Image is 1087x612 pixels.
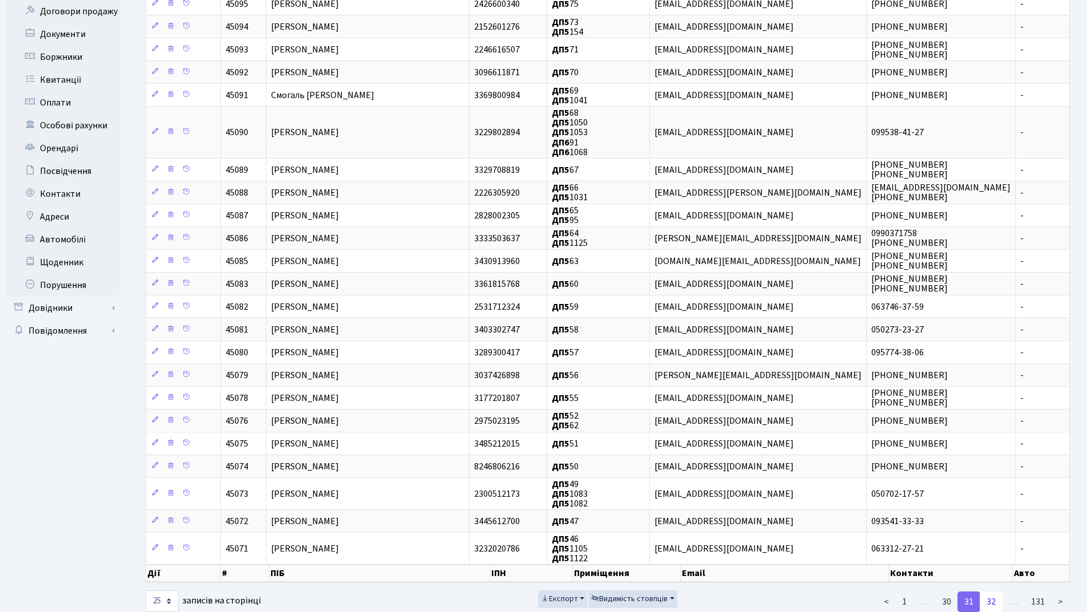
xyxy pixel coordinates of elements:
[1020,89,1024,102] span: -
[1024,591,1052,612] a: 131
[6,23,120,46] a: Документи
[474,542,520,555] span: 3232020786
[1020,392,1024,404] span: -
[552,323,579,336] span: 58
[552,410,579,432] span: 52 62
[552,460,569,473] b: ДП5
[6,46,120,68] a: Боржники
[225,255,248,268] span: 45085
[474,232,520,245] span: 3333503637
[225,187,248,199] span: 45088
[654,515,794,528] span: [EMAIL_ADDRESS][DOMAIN_NAME]
[654,542,794,555] span: [EMAIL_ADDRESS][DOMAIN_NAME]
[271,460,339,473] span: [PERSON_NAME]
[474,209,520,222] span: 2828002305
[552,410,569,422] b: ДП5
[271,43,339,56] span: [PERSON_NAME]
[654,392,794,404] span: [EMAIL_ADDRESS][DOMAIN_NAME]
[1020,515,1024,528] span: -
[552,94,569,107] b: ДП5
[552,323,569,336] b: ДП5
[474,43,520,56] span: 2246616507
[6,160,120,183] a: Посвідчення
[225,415,248,427] span: 45076
[474,278,520,290] span: 3361815768
[552,214,569,226] b: ДП5
[225,437,248,450] span: 45075
[552,204,569,217] b: ДП5
[1020,66,1024,79] span: -
[225,515,248,528] span: 45072
[221,565,269,582] th: #
[1020,460,1024,473] span: -
[225,323,248,336] span: 45081
[1051,591,1070,612] a: >
[271,232,339,245] span: [PERSON_NAME]
[552,369,579,382] span: 56
[552,136,569,149] b: ДП6
[654,488,794,500] span: [EMAIL_ADDRESS][DOMAIN_NAME]
[654,437,794,450] span: [EMAIL_ADDRESS][DOMAIN_NAME]
[474,437,520,450] span: 3485212015
[271,346,339,359] span: [PERSON_NAME]
[654,255,861,268] span: [DOMAIN_NAME][EMAIL_ADDRESS][DOMAIN_NAME]
[552,437,579,450] span: 51
[271,89,374,102] span: Смогаль [PERSON_NAME]
[871,21,948,33] span: [PHONE_NUMBER]
[552,127,569,139] b: ДП5
[877,591,896,612] a: <
[474,187,520,199] span: 2226305920
[552,488,569,500] b: ДП5
[871,323,924,336] span: 050273-23-27
[1020,542,1024,555] span: -
[552,227,588,249] span: 64 1125
[552,301,579,313] span: 59
[474,66,520,79] span: 3096611871
[552,419,569,432] b: ДП5
[654,415,794,427] span: [EMAIL_ADDRESS][DOMAIN_NAME]
[271,209,339,222] span: [PERSON_NAME]
[271,392,339,404] span: [PERSON_NAME]
[271,437,339,450] span: [PERSON_NAME]
[1020,437,1024,450] span: -
[552,16,569,29] b: ДП5
[271,488,339,500] span: [PERSON_NAME]
[552,164,579,176] span: 67
[271,542,339,555] span: [PERSON_NAME]
[271,278,339,290] span: [PERSON_NAME]
[871,488,924,500] span: 050702-17-57
[552,227,569,240] b: ДП5
[654,187,862,199] span: [EMAIL_ADDRESS][PERSON_NAME][DOMAIN_NAME]
[1020,415,1024,427] span: -
[871,227,948,249] span: 0990371758 [PHONE_NUMBER]
[225,369,248,382] span: 45079
[654,232,862,245] span: [PERSON_NAME][EMAIL_ADDRESS][DOMAIN_NAME]
[225,542,248,555] span: 45071
[871,127,924,139] span: 099538-41-27
[552,346,579,359] span: 57
[1020,43,1024,56] span: -
[871,415,948,427] span: [PHONE_NUMBER]
[1020,127,1024,139] span: -
[591,593,668,605] span: Видимість стовпців
[1020,301,1024,313] span: -
[225,488,248,500] span: 45073
[474,460,520,473] span: 8246806216
[225,346,248,359] span: 45080
[1020,164,1024,176] span: -
[271,301,339,313] span: [PERSON_NAME]
[871,250,948,272] span: [PHONE_NUMBER] [PHONE_NUMBER]
[552,552,569,565] b: ДП5
[225,127,248,139] span: 45090
[681,565,889,582] th: Email
[871,437,948,450] span: [PHONE_NUMBER]
[6,205,120,228] a: Адреси
[541,593,578,605] span: Експорт
[654,346,794,359] span: [EMAIL_ADDRESS][DOMAIN_NAME]
[6,297,120,319] a: Довідники
[552,204,579,226] span: 65 95
[552,478,569,491] b: ДП5
[552,369,569,382] b: ДП5
[889,565,1013,582] th: Контакти
[871,89,948,102] span: [PHONE_NUMBER]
